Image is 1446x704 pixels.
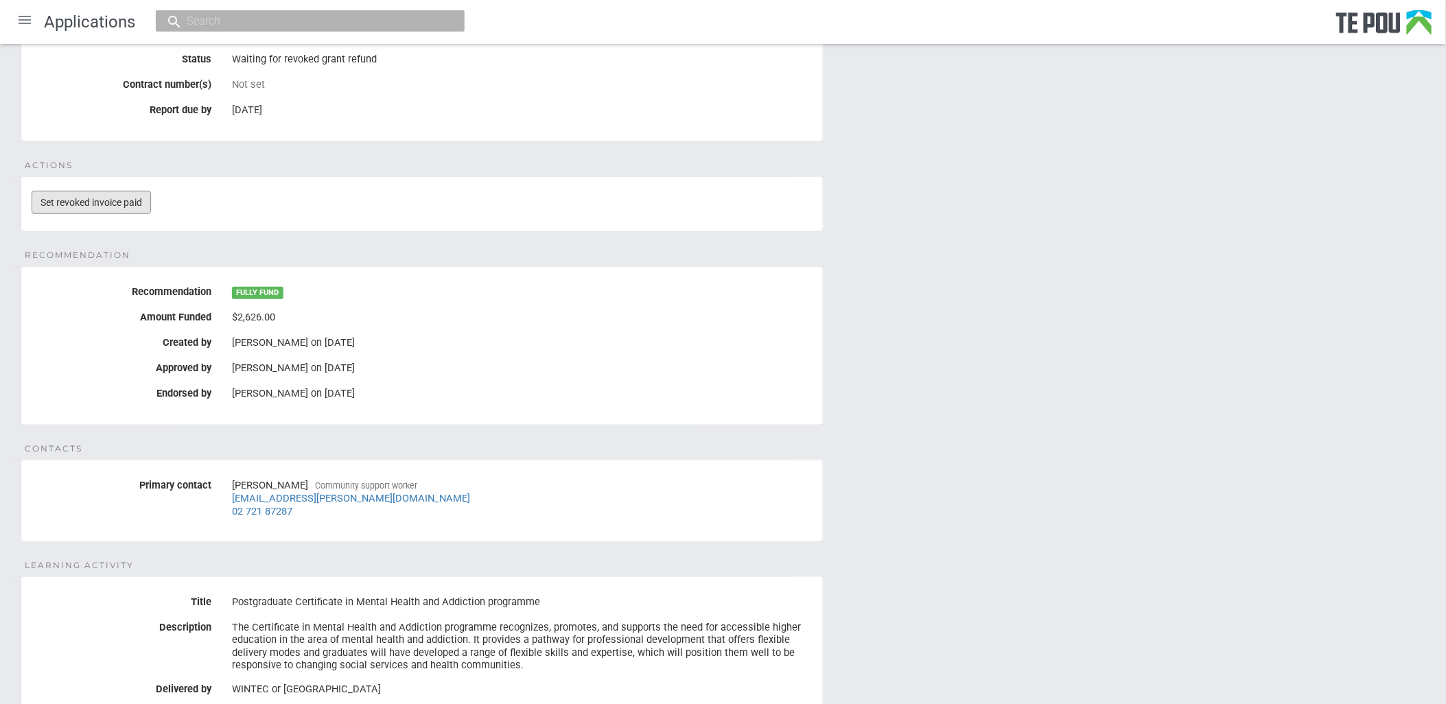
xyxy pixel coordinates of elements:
div: [PERSON_NAME] [232,474,813,522]
a: [EMAIL_ADDRESS][PERSON_NAME][DOMAIN_NAME] [232,492,470,504]
label: Primary contact [21,474,222,491]
div: Postgraduate Certificate in Mental Health and Addiction programme [232,591,813,614]
label: Delivered by [21,678,222,695]
label: Created by [21,331,222,349]
div: [PERSON_NAME] on [DATE] [232,336,813,349]
label: Status [21,48,222,65]
label: Endorsed by [21,382,222,399]
label: Title [21,591,222,608]
span: Community support worker [315,480,417,491]
span: Contacts [25,443,82,455]
div: Waiting for revoked grant refund [232,48,813,71]
div: [PERSON_NAME] on [DATE] [232,362,813,374]
div: Not set [232,78,813,91]
div: [DATE] [232,99,813,122]
a: Set revoked invoice paid [32,191,151,214]
label: Report due by [21,99,222,116]
div: [PERSON_NAME] on [DATE] [232,387,813,399]
label: Contract number(s) [21,73,222,91]
span: FULLY FUND [232,287,283,299]
label: Description [21,616,222,633]
input: Search [183,14,424,28]
div: $2,626.00 [232,306,813,329]
label: Approved by [21,357,222,374]
span: Actions [25,159,73,172]
div: WINTEC or [GEOGRAPHIC_DATA] [232,678,813,701]
label: Recommendation [21,281,222,298]
label: Amount Funded [21,306,222,323]
div: The Certificate in Mental Health and Addiction programme recognizes, promotes, and supports the n... [232,616,813,676]
span: Learning Activity [25,559,134,572]
span: Recommendation [25,249,130,261]
a: 02 721 87287 [232,505,292,517]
